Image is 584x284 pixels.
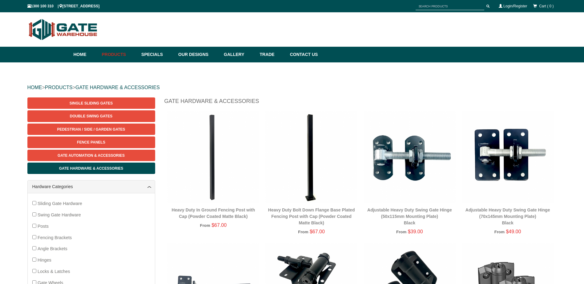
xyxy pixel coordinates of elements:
a: Contact Us [287,47,318,62]
a: Heavy Duty In Ground Fencing Post with Cap (Powder Coated Matte Black) [172,207,255,219]
a: Adjustable Heavy Duty Swing Gate Hinge (70x145mm Mounting Plate)Black [465,207,550,225]
span: Locks & Latches [38,269,70,274]
a: Gallery [221,47,256,62]
a: GATE HARDWARE & ACCESSORIES [75,85,160,90]
a: Heavy Duty Bolt Down Flange Base Plated Fencing Post with Cap (Powder Coated Matte Black) [268,207,355,225]
span: $67.00 [310,229,325,234]
span: Hinges [38,258,51,262]
span: 1300 100 310 | [STREET_ADDRESS] [27,4,100,8]
a: Single Sliding Gates [27,97,155,109]
span: Swing Gate Hardware [38,212,81,217]
span: Fencing Brackets [38,235,72,240]
div: > > [27,78,557,97]
span: Pedestrian / Side / Garden Gates [57,127,125,132]
span: From [298,230,308,234]
span: $49.00 [506,229,521,234]
a: Gate Hardware & Accessories [27,163,155,174]
a: PRODUCTS [45,85,73,90]
img: Adjustable Heavy Duty Swing Gate Hinge (70x145mm Mounting Plate) - Black - Gate Warehouse [462,111,554,203]
a: Pedestrian / Side / Garden Gates [27,124,155,135]
a: Double Swing Gates [27,110,155,122]
a: Products [99,47,139,62]
span: Posts [38,224,49,229]
span: Cart ( 0 ) [539,4,554,8]
span: Single Sliding Gates [70,101,113,105]
span: $39.00 [408,229,423,234]
span: From [200,223,210,228]
a: Home [74,47,99,62]
img: Adjustable Heavy Duty Swing Gate Hinge (50x115mm Mounting Plate) - Black - Gate Warehouse [364,111,456,203]
span: Fence Panels [77,140,105,144]
input: SEARCH PRODUCTS [416,2,484,10]
a: Adjustable Heavy Duty Swing Gate Hinge (50x115mm Mounting Plate)Black [367,207,452,225]
a: Hardware Categories [32,183,150,190]
span: From [396,230,406,234]
img: Gate Warehouse [27,15,99,44]
span: Gate Automation & Accessories [58,153,125,158]
img: Heavy Duty In Ground Fencing Post with Cap (Powder Coated Matte Black) - Gate Warehouse [167,111,260,203]
span: Double Swing Gates [70,114,112,118]
span: Gate Hardware & Accessories [59,166,123,171]
img: Heavy Duty Bolt Down Flange Base Plated Fencing Post with Cap (Powder Coated Matte Black) - Gate ... [265,111,357,203]
a: Fence Panels [27,136,155,148]
a: Login/Register [503,4,527,8]
a: Gate Automation & Accessories [27,150,155,161]
span: $67.00 [211,223,227,228]
a: Specials [138,47,175,62]
span: Sliding Gate Hardware [38,201,82,206]
a: Trade [256,47,287,62]
span: Angle Brackets [38,246,67,251]
a: Our Designs [175,47,221,62]
h1: Gate Hardware & Accessories [164,97,557,108]
a: HOME [27,85,42,90]
span: From [494,230,505,234]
